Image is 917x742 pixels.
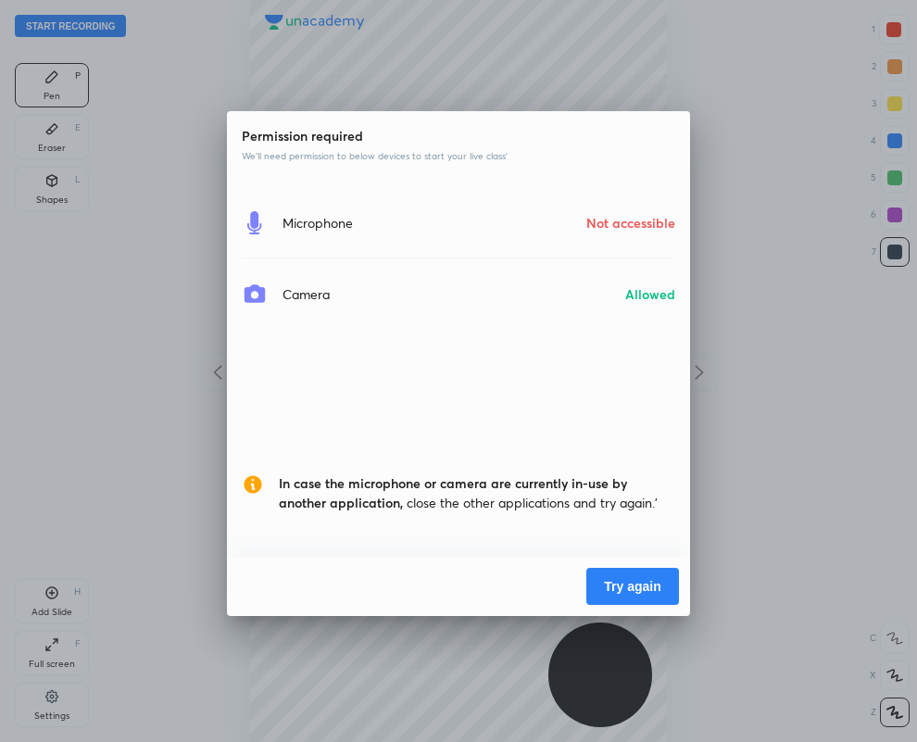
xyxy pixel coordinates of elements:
span: In case the microphone or camera are currently in-use by another application, [279,474,627,511]
h4: Permission required [242,126,675,145]
h4: Allowed [625,284,675,304]
h4: Not accessible [586,213,675,233]
span: close the other applications and try again.’ [279,473,675,512]
h4: Camera [283,284,330,304]
button: Try again [586,568,679,605]
h4: Microphone [283,213,353,233]
p: We’ll need permission to below devices to start your live class’ [242,149,675,163]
